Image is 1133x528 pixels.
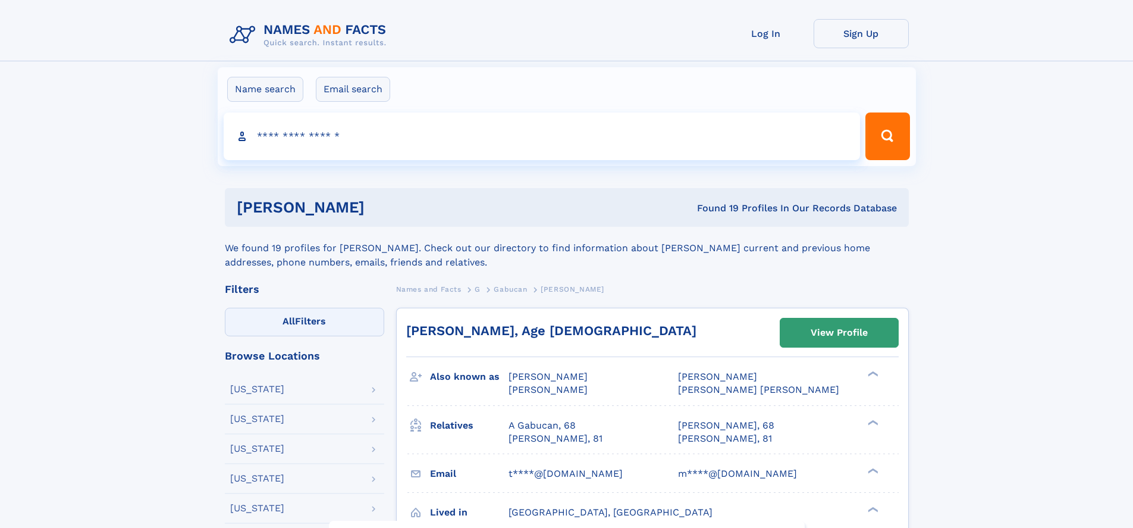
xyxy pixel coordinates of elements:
div: We found 19 profiles for [PERSON_NAME]. Check out our directory to find information about [PERSON... [225,227,909,270]
a: Gabucan [494,282,527,296]
span: Gabucan [494,285,527,293]
div: [US_STATE] [230,504,284,513]
label: Filters [225,308,384,336]
a: Sign Up [814,19,909,48]
a: [PERSON_NAME], 81 [509,432,602,445]
span: [PERSON_NAME] [678,371,757,382]
a: [PERSON_NAME], Age [DEMOGRAPHIC_DATA] [406,323,696,338]
div: ❯ [865,467,879,474]
span: G [475,285,481,293]
div: Found 19 Profiles In Our Records Database [531,202,897,215]
a: A Gabucan, 68 [509,419,576,432]
div: Browse Locations [225,351,384,361]
span: [PERSON_NAME] [509,384,588,395]
div: ❯ [865,370,879,378]
h3: Relatives [430,415,509,436]
span: [PERSON_NAME] [509,371,588,382]
a: [PERSON_NAME], 81 [678,432,772,445]
h3: Lived in [430,502,509,523]
input: search input [224,113,861,160]
div: [US_STATE] [230,385,284,394]
div: [US_STATE] [230,474,284,483]
h3: Email [430,464,509,484]
div: ❯ [865,418,879,426]
a: G [475,282,481,296]
div: Filters [225,284,384,295]
img: Logo Names and Facts [225,19,396,51]
span: [PERSON_NAME] [PERSON_NAME] [678,384,839,395]
label: Name search [227,77,303,102]
span: [PERSON_NAME] [541,285,604,293]
button: Search Button [865,113,909,160]
a: Names and Facts [396,282,462,296]
div: ❯ [865,505,879,513]
a: View Profile [780,318,898,347]
div: [US_STATE] [230,444,284,454]
div: View Profile [811,319,868,346]
h3: Also known as [430,367,509,387]
a: Log In [718,19,814,48]
span: All [283,315,295,327]
h1: [PERSON_NAME] [237,200,531,215]
label: Email search [316,77,390,102]
div: [US_STATE] [230,414,284,424]
span: [GEOGRAPHIC_DATA], [GEOGRAPHIC_DATA] [509,507,713,518]
a: [PERSON_NAME], 68 [678,419,774,432]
